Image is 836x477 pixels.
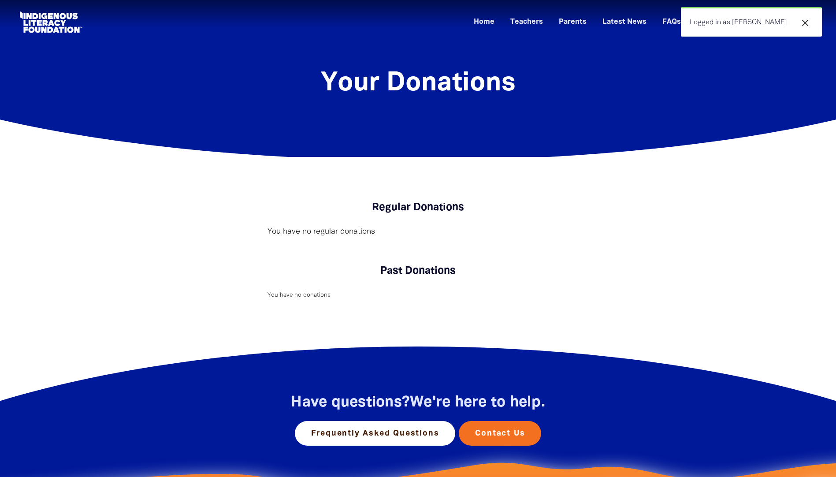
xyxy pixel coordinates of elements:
[264,285,415,306] div: Paginated content
[264,285,572,306] div: Donation stream
[597,15,652,30] a: Latest News
[681,7,822,37] div: Logged in as [PERSON_NAME]
[380,266,456,276] span: Past Donations
[554,15,592,30] a: Parents
[291,396,545,410] span: Have questions?
[459,421,541,446] a: Contact Us
[468,15,500,30] a: Home
[657,15,686,30] a: FAQs
[268,290,412,301] p: You have no donations
[797,17,813,29] button: close
[295,421,456,446] a: Frequently Asked Questions
[264,221,572,242] div: Paginated content
[268,227,569,237] p: You have no regular donations
[321,71,516,96] span: Your Donations
[410,396,545,410] strong: We're here to help.
[800,18,810,28] i: close
[372,203,464,212] span: Regular Donations
[505,15,548,30] a: Teachers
